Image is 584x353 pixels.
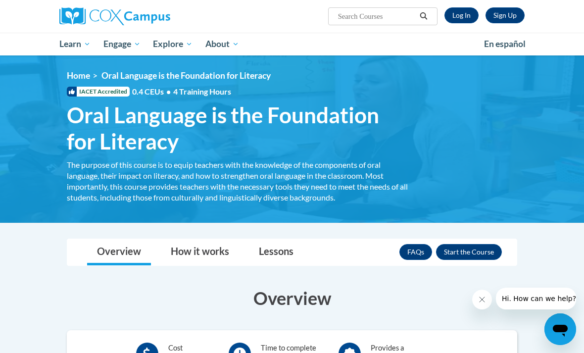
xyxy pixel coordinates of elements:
span: Oral Language is the Foundation for Literacy [101,70,271,81]
span: Engage [103,38,141,50]
a: Home [67,70,90,81]
a: Cox Campus [59,7,204,25]
span: 0.4 CEUs [132,86,231,97]
img: Cox Campus [59,7,170,25]
a: Engage [97,33,147,55]
a: Learn [53,33,97,55]
button: Enroll [436,244,502,260]
div: Main menu [52,33,532,55]
span: About [205,38,239,50]
iframe: Message from company [496,288,576,309]
iframe: Close message [472,290,492,309]
button: Search [416,10,431,22]
a: Log In [444,7,479,23]
a: About [199,33,245,55]
div: The purpose of this course is to equip teachers with the knowledge of the components of oral lang... [67,159,408,203]
a: Explore [146,33,199,55]
a: How it works [161,239,239,265]
iframe: Button to launch messaging window [544,313,576,345]
span: IACET Accredited [67,87,130,97]
a: Lessons [249,239,303,265]
span: • [166,87,171,96]
a: Overview [87,239,151,265]
span: Oral Language is the Foundation for Literacy [67,102,408,154]
a: En español [478,34,532,54]
a: Register [486,7,525,23]
h3: Overview [67,286,517,310]
a: FAQs [399,244,432,260]
span: En español [484,39,526,49]
span: Learn [59,38,91,50]
span: Explore [153,38,193,50]
input: Search Courses [337,10,416,22]
span: 4 Training Hours [173,87,231,96]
